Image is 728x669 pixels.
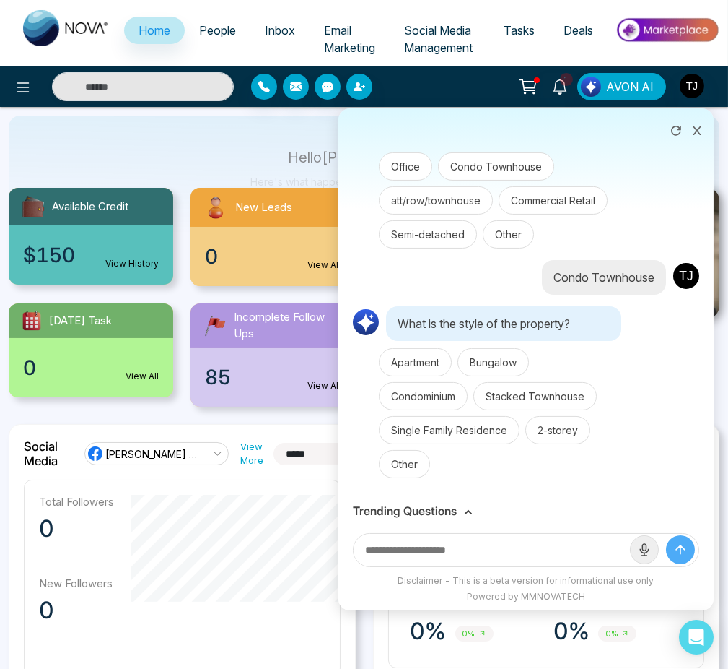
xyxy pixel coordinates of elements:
[390,17,489,61] a: Social Media Management
[504,23,535,38] span: Tasks
[386,306,621,341] p: What is the style of the property?
[240,440,273,467] a: View More
[24,439,73,468] h2: Social Media
[199,23,236,38] span: People
[20,309,43,332] img: todayTask.svg
[455,626,494,642] span: 0%
[615,14,719,46] img: Market-place.gif
[105,447,198,461] span: [PERSON_NAME] Realty
[483,220,534,249] button: Other
[353,504,457,518] h3: Trending Questions
[182,188,364,286] a: New Leads0View All
[379,152,432,181] button: Office
[182,303,364,407] a: Incomplete Follow Ups85View All
[577,73,666,100] button: AVON AI
[49,313,112,329] span: [DATE] Task
[379,450,430,478] button: Other
[23,10,110,46] img: Nova CRM Logo
[489,17,549,44] a: Tasks
[234,309,343,342] span: Incomplete Follow Ups
[379,382,468,410] button: Condominium
[346,590,706,603] div: Powered by MMNOVATECH
[560,73,573,86] span: 1
[23,240,75,270] span: $150
[581,77,601,97] img: Lead Flow
[250,17,310,44] a: Inbox
[379,416,519,444] button: Single Family Residence
[185,17,250,44] a: People
[438,152,554,181] button: Condo Townhouse
[265,23,295,38] span: Inbox
[308,259,341,272] a: View All
[39,577,114,590] p: New Followers
[23,353,36,383] span: 0
[379,186,493,215] button: att/row/townhouse
[379,220,477,249] button: Semi-detached
[346,574,706,587] div: Disclaimer - This is a beta version for informational use only
[553,617,589,646] p: 0%
[525,416,590,444] button: 2-storey
[543,73,577,98] a: 1
[563,23,593,38] span: Deals
[404,23,473,55] span: Social Media Management
[308,379,341,392] a: View All
[672,262,701,290] img: User Avatar
[457,348,529,376] button: Bungalow
[379,348,452,376] button: Apartment
[205,241,218,272] span: 0
[598,626,636,642] span: 0%
[126,370,159,383] a: View All
[52,199,128,215] span: Available Credit
[549,17,608,44] a: Deals
[324,23,375,55] span: Email Marketing
[124,17,185,44] a: Home
[105,257,159,270] a: View History
[202,194,229,221] img: newLeads.svg
[679,620,714,655] div: Open Intercom Messenger
[205,362,231,392] span: 85
[235,199,292,216] span: New Leads
[139,23,170,38] span: Home
[553,269,654,286] p: Condo Townhouse
[606,78,654,95] span: AVON AI
[499,186,608,215] button: Commercial Retail
[310,17,390,61] a: Email Marketing
[39,596,114,625] p: 0
[20,194,46,220] img: availableCredit.svg
[351,308,380,337] img: AI Logo
[411,617,447,646] p: 0%
[39,514,114,543] p: 0
[250,152,478,164] p: Hello [PERSON_NAME]
[680,74,704,98] img: User Avatar
[202,313,228,339] img: followUps.svg
[473,382,597,410] button: Stacked Townhouse
[39,495,114,509] p: Total Followers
